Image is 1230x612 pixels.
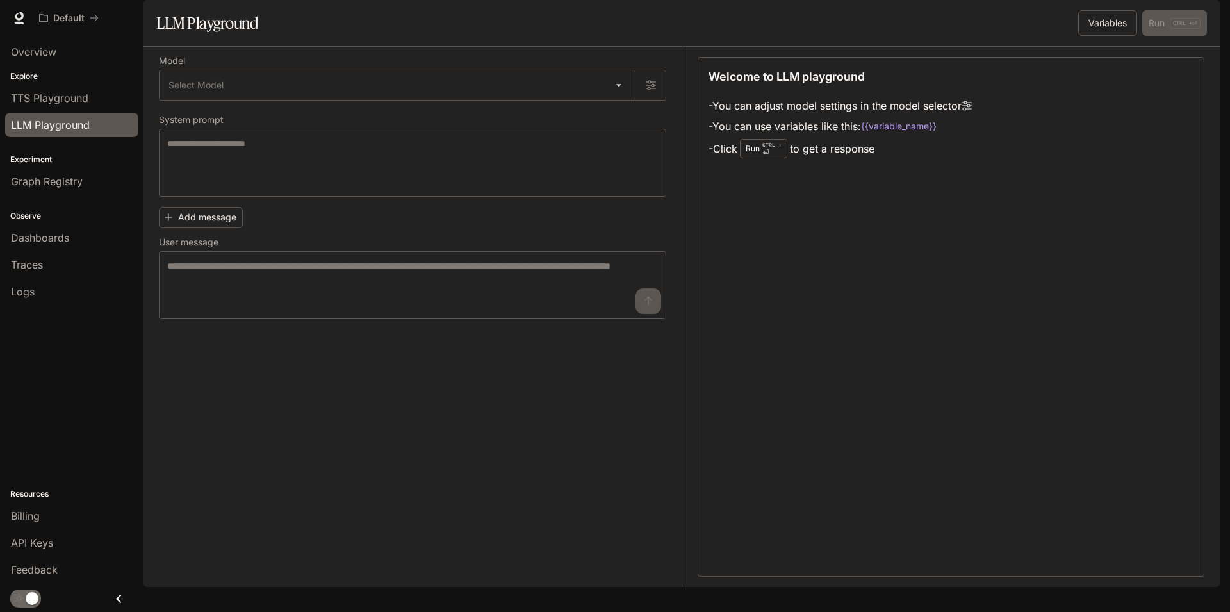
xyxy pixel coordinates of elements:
[159,56,185,65] p: Model
[160,70,635,100] div: Select Model
[33,5,104,31] button: All workspaces
[709,68,865,85] p: Welcome to LLM playground
[159,115,224,124] p: System prompt
[740,139,787,158] div: Run
[1078,10,1137,36] button: Variables
[762,141,782,149] p: CTRL +
[53,13,85,24] p: Default
[159,207,243,228] button: Add message
[709,116,972,136] li: - You can use variables like this:
[861,120,937,133] code: {{variable_name}}
[168,79,224,92] span: Select Model
[709,95,972,116] li: - You can adjust model settings in the model selector
[156,10,258,36] h1: LLM Playground
[159,238,218,247] p: User message
[762,141,782,156] p: ⏎
[709,136,972,161] li: - Click to get a response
